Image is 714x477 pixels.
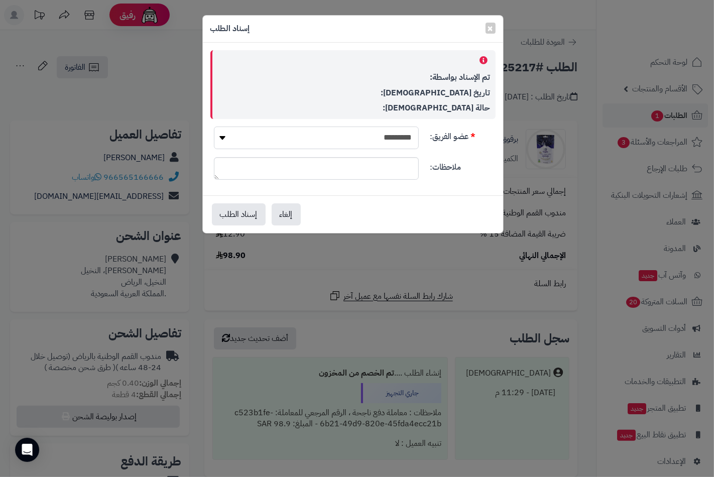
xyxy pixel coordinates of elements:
span: × [488,21,494,36]
button: إسناد الطلب [212,203,266,225]
label: ملاحظات: [426,157,500,173]
div: Open Intercom Messenger [15,438,39,462]
label: عضو الفريق: [426,127,500,143]
strong: تاريخ [DEMOGRAPHIC_DATA]: [381,87,491,99]
strong: حالة [DEMOGRAPHIC_DATA]: [383,102,491,114]
h4: إسناد الطلب [210,23,250,35]
button: Close [486,23,496,34]
strong: تم الإسناد بواسطة: [430,71,491,83]
button: إلغاء [272,203,301,225]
